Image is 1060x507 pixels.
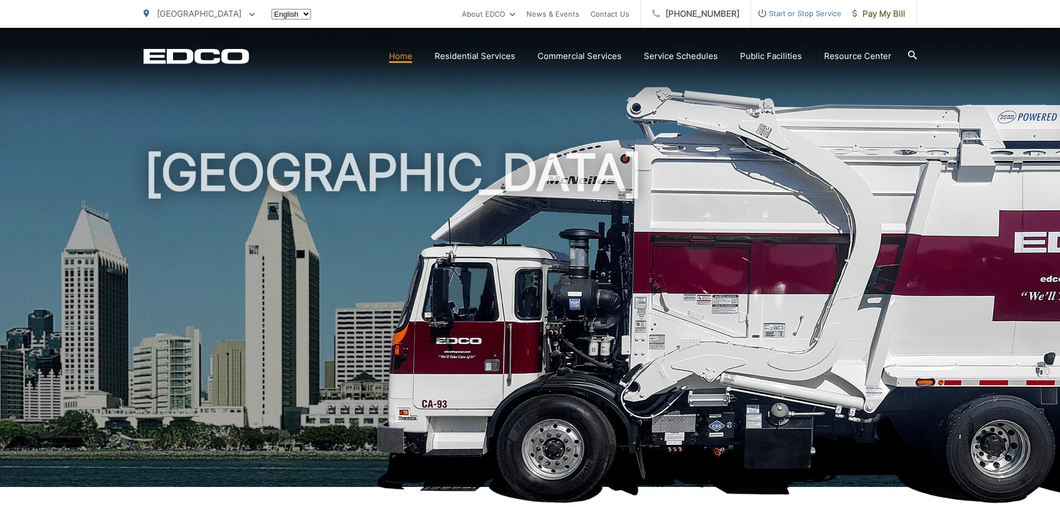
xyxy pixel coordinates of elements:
span: [GEOGRAPHIC_DATA] [157,8,241,19]
a: Residential Services [435,50,515,63]
span: Pay My Bill [852,7,905,21]
a: Service Schedules [644,50,718,63]
a: Public Facilities [740,50,802,63]
a: Commercial Services [538,50,622,63]
select: Select a language [272,9,311,19]
a: About EDCO [462,7,515,21]
a: News & Events [526,7,579,21]
a: Resource Center [824,50,891,63]
h1: [GEOGRAPHIC_DATA] [144,145,917,497]
a: EDCD logo. Return to the homepage. [144,48,249,64]
a: Contact Us [590,7,629,21]
a: Home [389,50,412,63]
